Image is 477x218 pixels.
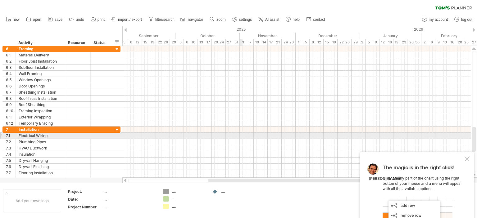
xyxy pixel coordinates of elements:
[449,39,463,46] div: 16 - 20
[118,17,142,22] span: import / export
[305,16,327,24] a: contact
[68,40,87,46] div: Resource
[89,16,107,24] a: print
[369,176,400,181] div: [PERSON_NAME]
[6,52,15,58] div: 6.1
[103,197,156,202] div: ....
[188,17,203,22] span: navigator
[128,39,142,46] div: 8 - 12
[147,16,176,24] a: filter/search
[68,189,102,194] div: Project:
[6,46,15,52] div: 6
[6,139,15,145] div: 7.2
[435,39,449,46] div: 9 - 13
[383,164,455,174] span: The magic is in the right click!
[6,158,15,163] div: 7.5
[265,17,279,22] span: AI assist
[254,39,268,46] div: 10 - 14
[46,16,64,24] a: save
[19,102,62,108] div: Roof Sheathing
[6,151,15,157] div: 7.4
[293,17,300,22] span: help
[19,164,62,170] div: Drywall Finishing
[231,16,254,24] a: settings
[6,71,15,77] div: 6.4
[421,39,435,46] div: 2 - 6
[114,33,175,39] div: September 2025
[221,189,255,194] div: ....
[19,120,62,126] div: Temporary Bracing
[366,39,379,46] div: 5 - 9
[172,204,206,209] div: ....
[68,197,102,202] div: Date:
[18,40,61,46] div: Activity
[282,39,296,46] div: 24-28
[453,16,474,24] a: log out
[6,120,15,126] div: 6.12
[6,127,15,132] div: 7
[19,127,62,132] div: Installation
[184,39,198,46] div: 6 - 10
[156,39,170,46] div: 22-26
[19,58,62,64] div: Floor Joist Installation
[110,16,144,24] a: import / export
[142,39,156,46] div: 15 - 19
[68,204,102,210] div: Project Number
[19,46,62,52] div: Framing
[198,39,212,46] div: 13 - 17
[420,16,450,24] a: my account
[3,189,61,212] div: Add your own logo
[284,16,302,24] a: help
[13,17,20,22] span: new
[19,71,62,77] div: Wall Framing
[19,139,62,145] div: Plumbing Pipes
[216,17,225,22] span: zoom
[170,39,184,46] div: 29 - 3
[155,17,175,22] span: filter/search
[6,133,15,139] div: 7.1
[172,189,206,194] div: ....
[55,17,62,22] span: save
[19,96,62,101] div: Roof Truss Installation
[6,176,15,182] div: 7.8
[6,102,15,108] div: 6.9
[352,39,366,46] div: 29 - 2
[19,170,62,176] div: Flooring Installation
[4,16,21,24] a: new
[257,16,281,24] a: AI assist
[93,40,107,46] div: Status
[19,151,62,157] div: Insulation
[212,39,226,46] div: 20-24
[19,176,62,182] div: Cabinet Installation
[19,145,62,151] div: HVAC Ductwork
[172,196,206,202] div: ....
[6,83,15,89] div: 6.6
[6,145,15,151] div: 7.3
[240,33,296,39] div: November 2025
[19,89,62,95] div: Sheathing Installation
[19,83,62,89] div: Door Openings
[19,108,62,114] div: Framing Inspection
[33,17,41,22] span: open
[239,17,252,22] span: settings
[6,164,15,170] div: 7.6
[19,133,62,139] div: Electrical Wiring
[6,114,15,120] div: 6.11
[19,52,62,58] div: Material Delivery
[25,16,43,24] a: open
[6,65,15,70] div: 6.3
[6,170,15,176] div: 7.7
[313,17,325,22] span: contact
[461,17,472,22] span: log out
[393,39,407,46] div: 19 - 23
[6,58,15,64] div: 6.2
[175,33,240,39] div: October 2025
[296,33,360,39] div: December 2025
[19,158,62,163] div: Drywall Hanging
[407,39,421,46] div: 26-30
[98,17,105,22] span: print
[67,16,86,24] a: undo
[6,108,15,114] div: 6.10
[6,96,15,101] div: 6.8
[19,65,62,70] div: Subfloor Installation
